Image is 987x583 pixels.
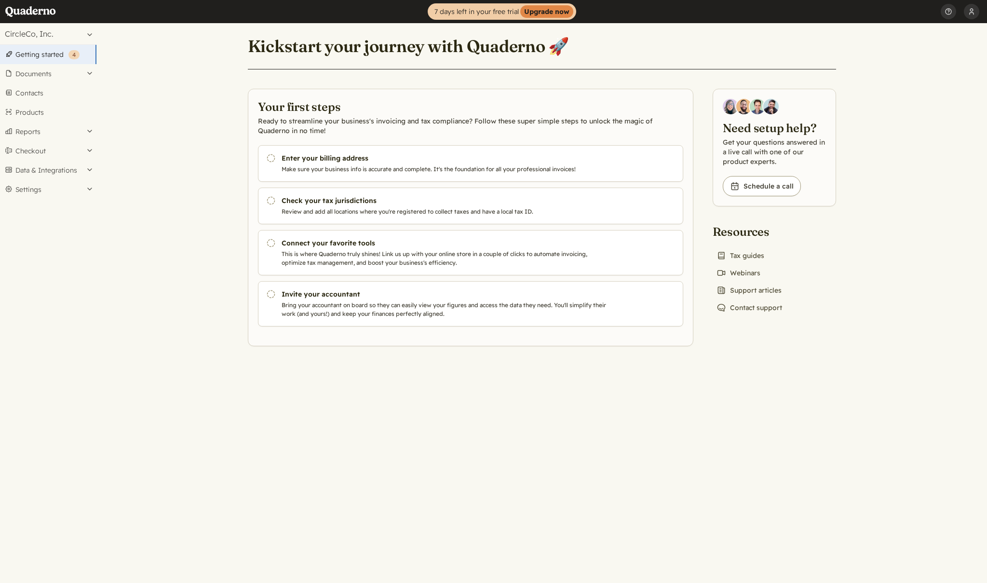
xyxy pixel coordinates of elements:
h3: Enter your billing address [282,153,610,163]
a: Enter your billing address Make sure your business info is accurate and complete. It's the founda... [258,145,683,182]
span: 4 [72,51,76,58]
p: Review and add all locations where you're registered to collect taxes and have a local tax ID. [282,207,610,216]
h2: Your first steps [258,99,683,114]
a: Support articles [713,284,785,297]
a: Webinars [713,266,764,280]
h2: Need setup help? [723,120,826,136]
a: Schedule a call [723,176,801,196]
a: Invite your accountant Bring your accountant on board so they can easily view your figures and ac... [258,281,683,326]
a: Tax guides [713,249,768,262]
img: Javier Rubio, DevRel at Quaderno [763,99,779,114]
p: Make sure your business info is accurate and complete. It's the foundation for all your professio... [282,165,610,174]
h1: Kickstart your journey with Quaderno 🚀 [248,36,569,57]
img: Jairo Fumero, Account Executive at Quaderno [736,99,752,114]
p: Ready to streamline your business's invoicing and tax compliance? Follow these super simple steps... [258,116,683,136]
p: Get your questions answered in a live call with one of our product experts. [723,137,826,166]
a: Contact support [713,301,786,314]
img: Diana Carrasco, Account Executive at Quaderno [723,99,738,114]
a: 7 days left in your free trialUpgrade now [428,3,576,20]
p: This is where Quaderno truly shines! Link us up with your online store in a couple of clicks to a... [282,250,610,267]
h2: Resources [713,224,786,239]
a: Check your tax jurisdictions Review and add all locations where you're registered to collect taxe... [258,188,683,224]
img: Ivo Oltmans, Business Developer at Quaderno [750,99,765,114]
a: Connect your favorite tools This is where Quaderno truly shines! Link us up with your online stor... [258,230,683,275]
strong: Upgrade now [520,5,573,18]
h3: Invite your accountant [282,289,610,299]
p: Bring your accountant on board so they can easily view your figures and access the data they need... [282,301,610,318]
h3: Check your tax jurisdictions [282,196,610,205]
h3: Connect your favorite tools [282,238,610,248]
